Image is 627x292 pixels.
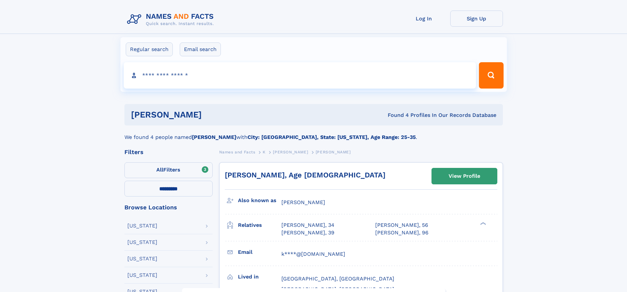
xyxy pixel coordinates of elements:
[126,42,173,56] label: Regular search
[124,149,213,155] div: Filters
[316,150,351,154] span: [PERSON_NAME]
[263,150,266,154] span: K
[450,11,503,27] a: Sign Up
[281,222,334,229] a: [PERSON_NAME], 34
[281,229,334,236] a: [PERSON_NAME], 39
[479,222,486,226] div: ❯
[156,167,163,173] span: All
[124,162,213,178] label: Filters
[124,11,219,28] img: Logo Names and Facts
[124,125,503,141] div: We found 4 people named with .
[127,223,157,228] div: [US_STATE]
[124,204,213,210] div: Browse Locations
[127,240,157,245] div: [US_STATE]
[238,247,281,258] h3: Email
[238,195,281,206] h3: Also known as
[295,112,496,119] div: Found 4 Profiles In Our Records Database
[192,134,236,140] b: [PERSON_NAME]
[248,134,416,140] b: City: [GEOGRAPHIC_DATA], State: [US_STATE], Age Range: 25-35
[131,111,295,119] h1: [PERSON_NAME]
[375,229,429,236] a: [PERSON_NAME], 96
[273,150,308,154] span: [PERSON_NAME]
[263,148,266,156] a: K
[124,62,476,89] input: search input
[281,199,325,205] span: [PERSON_NAME]
[238,271,281,282] h3: Lived in
[127,256,157,261] div: [US_STATE]
[281,276,394,282] span: [GEOGRAPHIC_DATA], [GEOGRAPHIC_DATA]
[479,62,503,89] button: Search Button
[225,171,385,179] a: [PERSON_NAME], Age [DEMOGRAPHIC_DATA]
[180,42,221,56] label: Email search
[398,11,450,27] a: Log In
[273,148,308,156] a: [PERSON_NAME]
[127,273,157,278] div: [US_STATE]
[219,148,255,156] a: Names and Facts
[432,168,497,184] a: View Profile
[449,169,480,184] div: View Profile
[238,220,281,231] h3: Relatives
[375,222,428,229] a: [PERSON_NAME], 56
